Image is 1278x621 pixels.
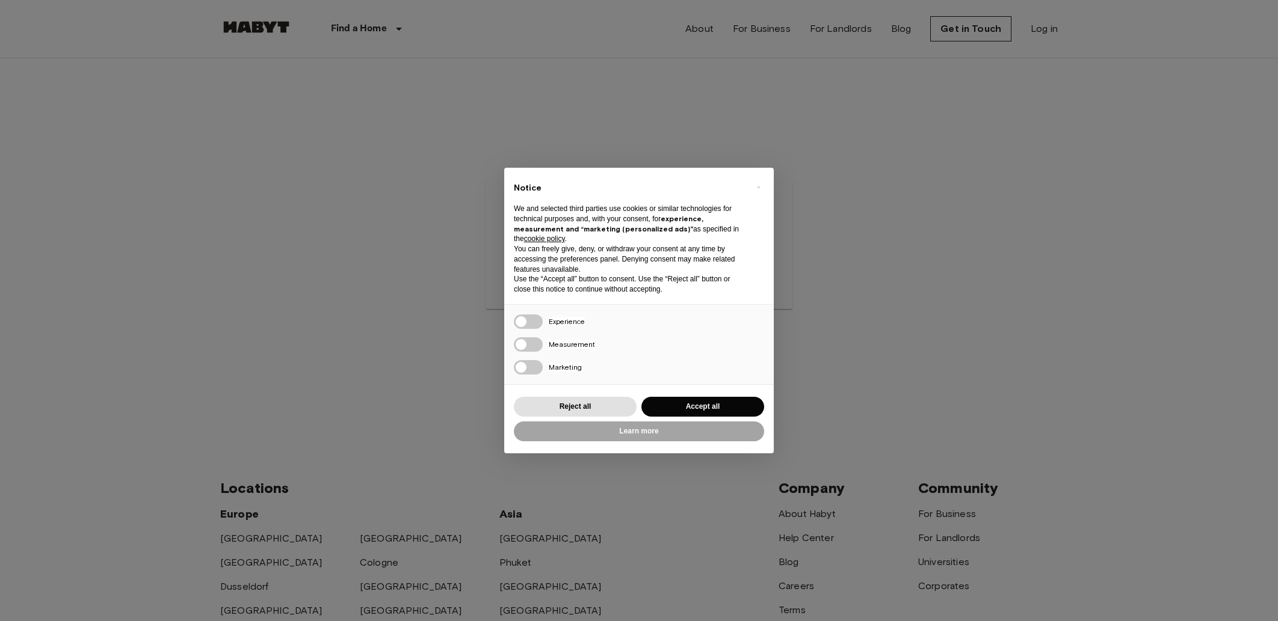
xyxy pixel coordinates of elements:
[514,244,745,274] p: You can freely give, deny, or withdraw your consent at any time by accessing the preferences pane...
[514,214,703,233] strong: experience, measurement and “marketing (personalized ads)”
[514,421,764,441] button: Learn more
[514,274,745,295] p: Use the “Accept all” button to consent. Use the “Reject all” button or close this notice to conti...
[641,397,764,417] button: Accept all
[549,317,585,326] span: Experience
[749,177,768,197] button: Close this notice
[514,397,637,417] button: Reject all
[549,363,582,372] span: Marketing
[524,234,565,243] a: cookie policy
[756,180,761,194] span: ×
[549,340,595,349] span: Measurement
[514,182,745,194] h2: Notice
[514,204,745,244] p: We and selected third parties use cookies or similar technologies for technical purposes and, wit...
